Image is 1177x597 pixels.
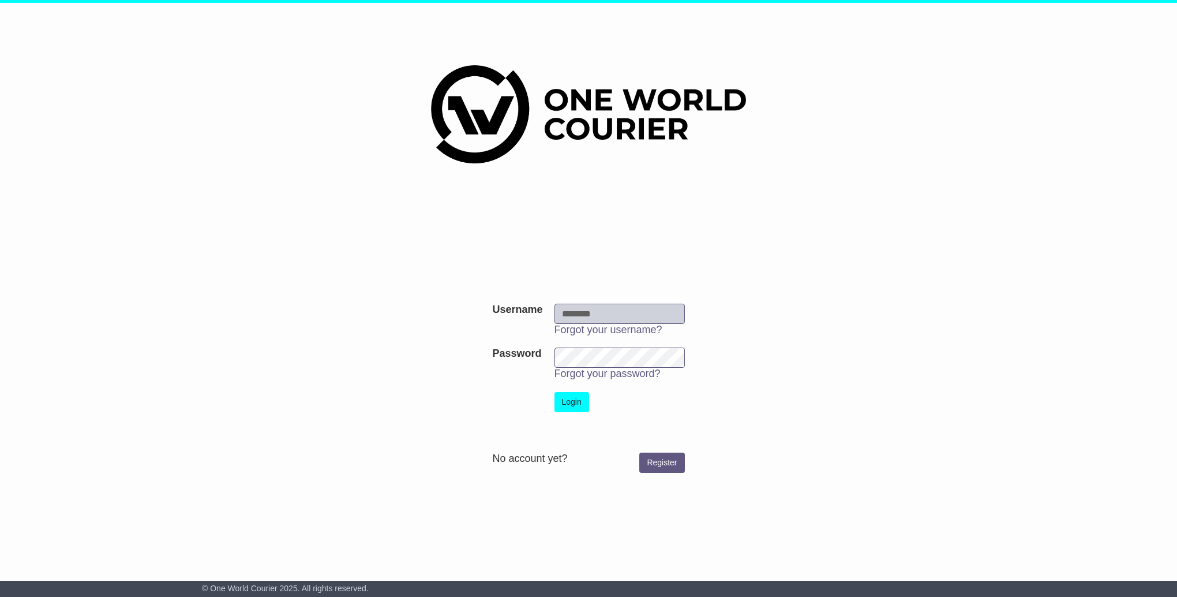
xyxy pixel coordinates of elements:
span: © One World Courier 2025. All rights reserved. [202,584,369,593]
a: Forgot your username? [554,324,662,335]
img: One World [431,65,746,163]
label: Username [492,304,542,316]
button: Login [554,392,589,412]
label: Password [492,348,541,360]
a: Register [639,453,684,473]
a: Forgot your password? [554,368,661,379]
div: No account yet? [492,453,684,465]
